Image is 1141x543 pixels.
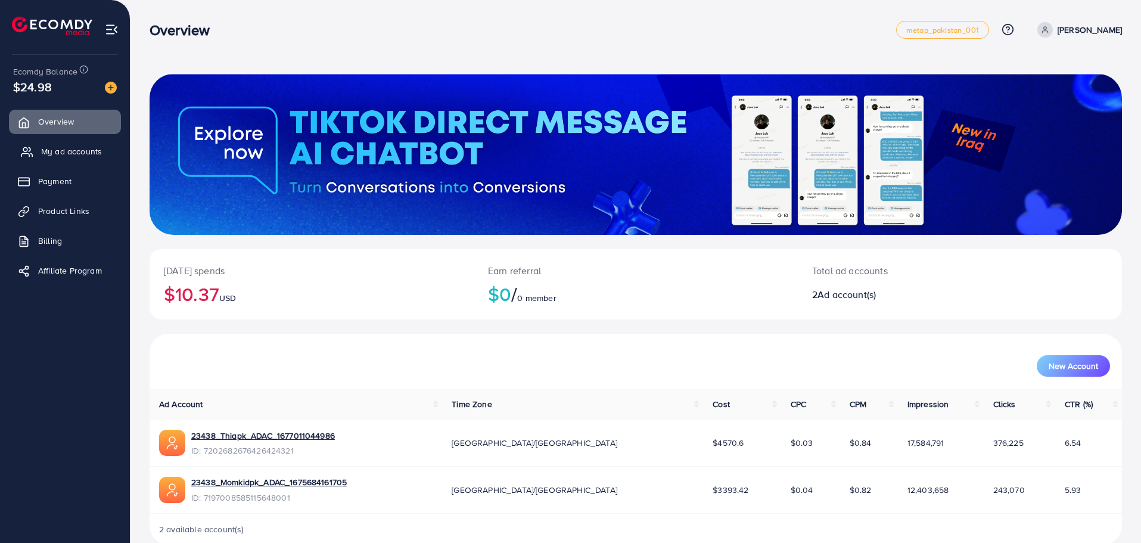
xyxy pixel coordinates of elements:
[13,66,77,77] span: Ecomdy Balance
[9,199,121,223] a: Product Links
[38,205,89,217] span: Product Links
[452,398,492,410] span: Time Zone
[38,175,71,187] span: Payment
[791,398,806,410] span: CPC
[907,484,949,496] span: 12,403,658
[452,484,617,496] span: [GEOGRAPHIC_DATA]/[GEOGRAPHIC_DATA]
[9,110,121,134] a: Overview
[713,398,730,410] span: Cost
[1090,489,1132,534] iframe: Chat
[9,229,121,253] a: Billing
[159,477,185,503] img: ic-ads-acc.e4c84228.svg
[191,445,335,457] span: ID: 7202682676426424321
[896,21,989,39] a: metap_pakistan_001
[13,78,52,95] span: $24.98
[1049,362,1098,370] span: New Account
[907,437,944,449] span: 17,584,791
[850,484,872,496] span: $0.82
[38,265,102,277] span: Affiliate Program
[993,437,1024,449] span: 376,225
[1065,484,1081,496] span: 5.93
[1065,437,1081,449] span: 6.54
[850,437,872,449] span: $0.84
[105,23,119,36] img: menu
[191,476,347,488] a: 23438_Momkidpk_ADAC_1675684161705
[511,280,517,308] span: /
[164,283,459,305] h2: $10.37
[1058,23,1122,37] p: [PERSON_NAME]
[713,484,748,496] span: $3393.42
[159,523,244,535] span: 2 available account(s)
[9,259,121,283] a: Affiliate Program
[9,169,121,193] a: Payment
[791,484,813,496] span: $0.04
[41,145,102,157] span: My ad accounts
[906,26,979,34] span: metap_pakistan_001
[12,17,92,35] img: logo
[817,288,876,301] span: Ad account(s)
[159,398,203,410] span: Ad Account
[812,263,1027,278] p: Total ad accounts
[452,437,617,449] span: [GEOGRAPHIC_DATA]/[GEOGRAPHIC_DATA]
[105,82,117,94] img: image
[993,484,1025,496] span: 243,070
[191,492,347,504] span: ID: 7197008585115648001
[488,283,784,305] h2: $0
[850,398,866,410] span: CPM
[150,21,219,39] h3: Overview
[993,398,1016,410] span: Clicks
[9,139,121,163] a: My ad accounts
[191,430,335,442] a: 23438_Thiapk_ADAC_1677011044986
[791,437,813,449] span: $0.03
[1037,355,1110,377] button: New Account
[219,292,236,304] span: USD
[164,263,459,278] p: [DATE] spends
[907,398,949,410] span: Impression
[713,437,744,449] span: $4570.6
[812,289,1027,300] h2: 2
[517,292,556,304] span: 0 member
[1065,398,1093,410] span: CTR (%)
[1033,22,1122,38] a: [PERSON_NAME]
[38,235,62,247] span: Billing
[159,430,185,456] img: ic-ads-acc.e4c84228.svg
[488,263,784,278] p: Earn referral
[38,116,74,128] span: Overview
